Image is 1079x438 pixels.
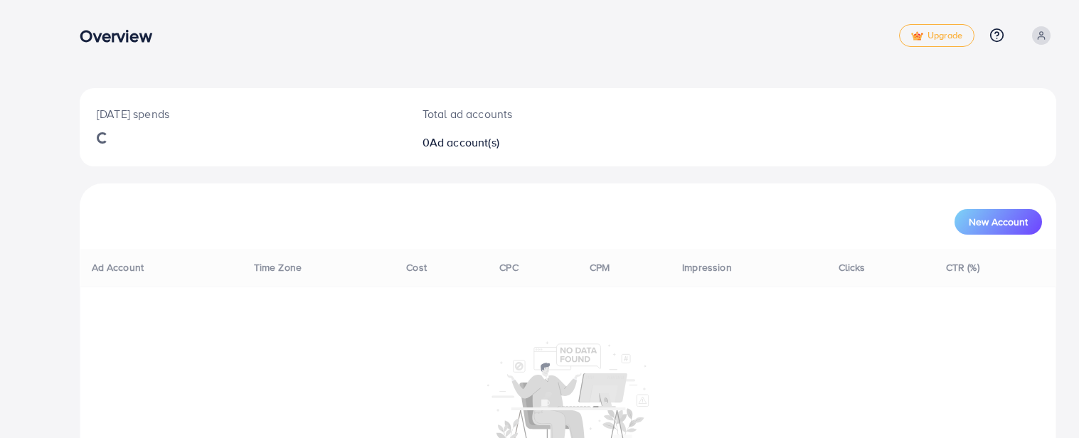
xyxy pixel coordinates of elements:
[911,31,923,41] img: tick
[422,105,632,122] p: Total ad accounts
[430,134,499,150] span: Ad account(s)
[969,217,1028,227] span: New Account
[911,31,962,41] span: Upgrade
[899,24,974,47] a: tickUpgrade
[80,26,163,46] h3: Overview
[422,136,632,149] h2: 0
[955,209,1042,235] button: New Account
[97,105,388,122] p: [DATE] spends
